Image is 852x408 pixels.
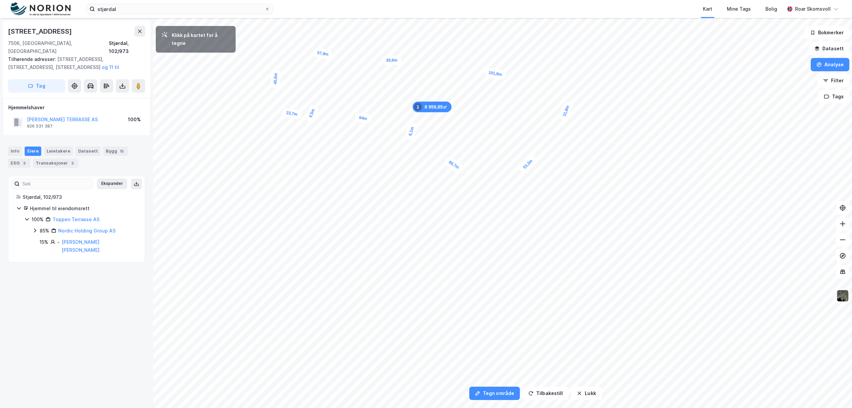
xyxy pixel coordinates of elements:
[33,159,79,168] div: Transaksjoner
[8,26,73,37] div: [STREET_ADDRESS]
[11,2,71,16] img: norion-logo.80e7a08dc31c2e691866.png
[469,387,520,400] button: Tegn område
[118,148,125,155] div: 15
[382,56,401,65] div: Map marker
[62,239,100,253] a: [PERSON_NAME] [PERSON_NAME]
[128,116,141,124] div: 100%
[518,154,538,175] div: Map marker
[8,104,145,112] div: Hjemmelshaver
[818,90,849,103] button: Tags
[282,108,302,120] div: Map marker
[270,69,281,89] div: Map marker
[76,147,101,156] div: Datasett
[795,5,831,13] div: Roar Skomsvoll
[817,74,849,87] button: Filter
[58,228,115,233] a: Nordic Holding Group AS
[8,79,65,93] button: Tag
[40,227,49,235] div: 85%
[172,31,230,47] div: Klikk på kartet for å tegne
[809,42,849,55] button: Datasett
[25,147,41,156] div: Eiere
[558,100,574,122] div: Map marker
[27,124,53,129] div: 926 531 387
[765,5,777,13] div: Bolig
[354,112,372,124] div: Map marker
[8,55,140,71] div: [STREET_ADDRESS], [STREET_ADDRESS], [STREET_ADDRESS]
[57,238,60,246] div: -
[571,387,601,400] button: Lukk
[32,215,44,223] div: 100%
[804,26,849,39] button: Bokmerker
[404,122,418,141] div: Map marker
[103,147,128,156] div: Bygg
[8,56,57,62] span: Tilhørende adresser:
[304,104,319,123] div: Map marker
[109,39,145,55] div: Stjørdal, 102/973
[836,289,849,302] img: 9k=
[95,4,265,14] input: Søk på adresse, matrikkel, gårdeiere, leietakere eller personer
[44,147,73,156] div: Leietakere
[69,160,76,167] div: 5
[8,39,109,55] div: 7506, [GEOGRAPHIC_DATA], [GEOGRAPHIC_DATA]
[8,147,22,156] div: Info
[484,67,507,80] div: Map marker
[313,48,333,60] div: Map marker
[413,102,452,112] div: Map marker
[811,58,849,71] button: Analyse
[20,179,93,189] input: Søk
[523,387,568,400] button: Tilbakestill
[727,5,751,13] div: Mine Tags
[819,376,852,408] iframe: Chat Widget
[703,5,712,13] div: Kart
[40,238,48,246] div: 15%
[21,160,28,167] div: 3
[414,103,422,111] div: 1
[53,216,100,222] a: Toppen Terrasse AS
[23,193,137,201] div: Stjørdal, 102/973
[97,179,127,189] button: Ekspander
[8,159,30,168] div: ESG
[443,156,465,174] div: Map marker
[30,204,137,212] div: Hjemmel til eiendomsrett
